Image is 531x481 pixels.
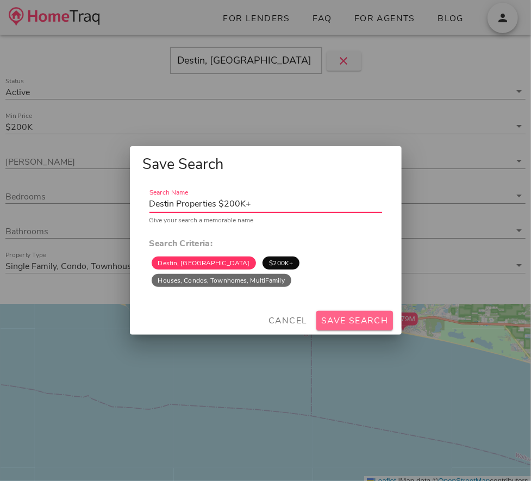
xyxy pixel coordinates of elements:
[321,315,389,327] span: Save Search
[143,155,224,174] span: Save Search
[158,274,285,287] span: Houses, Condos, Townhomes, MultiFamily
[149,217,382,223] div: Give your search a memorable name
[316,311,393,330] button: Save Search
[268,315,308,327] span: Cancel
[149,238,213,249] strong: Search Criteria:
[477,429,531,481] iframe: Chat Widget
[264,311,312,330] button: Cancel
[158,257,250,270] span: Destin, [GEOGRAPHIC_DATA]
[269,257,293,270] span: $200K+
[149,189,188,197] label: Search Name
